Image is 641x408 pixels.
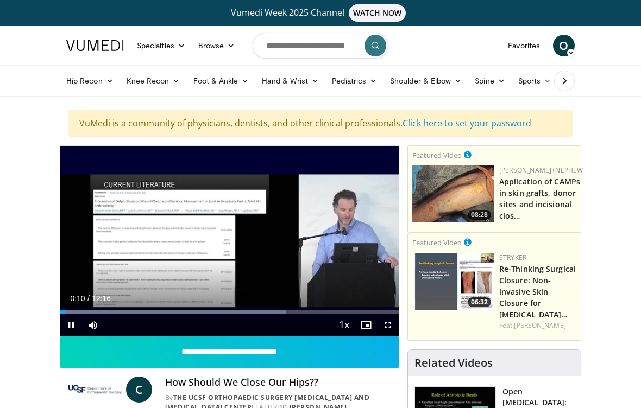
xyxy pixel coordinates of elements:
a: [PERSON_NAME]+Nephew [499,165,583,175]
video-js: Video Player [60,146,399,336]
span: 06:32 [468,297,491,307]
h4: Related Videos [414,356,493,369]
a: 06:32 [412,253,494,310]
a: Specialties [130,35,192,56]
a: [PERSON_NAME] [514,321,565,330]
a: Click here to set your password [403,117,531,129]
small: Featured Video [412,238,462,247]
div: Progress Bar [60,310,399,314]
input: Search topics, interventions [253,33,388,59]
a: Vumedi Week 2025 ChannelWATCH NOW [60,4,581,22]
div: VuMedi is a community of physicians, dentists, and other clinical professionals. [68,110,573,137]
a: Hand & Wrist [255,70,325,92]
a: Knee Recon [120,70,187,92]
button: Enable picture-in-picture mode [355,314,377,336]
a: Stryker [499,253,526,262]
a: Foot & Ankle [187,70,256,92]
span: 12:16 [92,294,111,303]
img: bb9168ea-238b-43e8-a026-433e9a802a61.150x105_q85_crop-smart_upscale.jpg [412,165,494,222]
a: Shoulder & Elbow [384,70,468,92]
a: C [126,377,152,403]
a: Favorites [501,35,546,56]
img: f1f532c3-0ef6-42d5-913a-00ff2bbdb663.150x105_q85_crop-smart_upscale.jpg [412,253,494,310]
a: O [553,35,575,56]
div: Feat. [499,321,576,330]
img: VuMedi Logo [66,40,124,51]
span: 0:10 [70,294,85,303]
span: / [87,294,90,303]
a: Pediatrics [325,70,384,92]
button: Mute [82,314,104,336]
button: Pause [60,314,82,336]
a: 08:28 [412,165,494,222]
a: Application of CAMPs in skin grafts, donor sites and incisional clos… [499,176,580,221]
img: The UCSF Orthopaedic Surgery Arthritis and Joint Replacement Center [68,377,122,403]
small: Featured Video [412,150,462,160]
button: Playback Rate [334,314,355,336]
a: Browse [192,35,242,56]
button: Fullscreen [377,314,399,336]
h4: How Should We Close Our Hips?? [165,377,391,388]
span: 08:28 [468,210,491,220]
a: Re-Thinking Surgical Closure: Non-invasive Skin Closure for [MEDICAL_DATA]… [499,264,576,320]
span: WATCH NOW [349,4,406,22]
a: Hip Recon [60,70,120,92]
a: Sports [512,70,558,92]
a: Spine [468,70,511,92]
